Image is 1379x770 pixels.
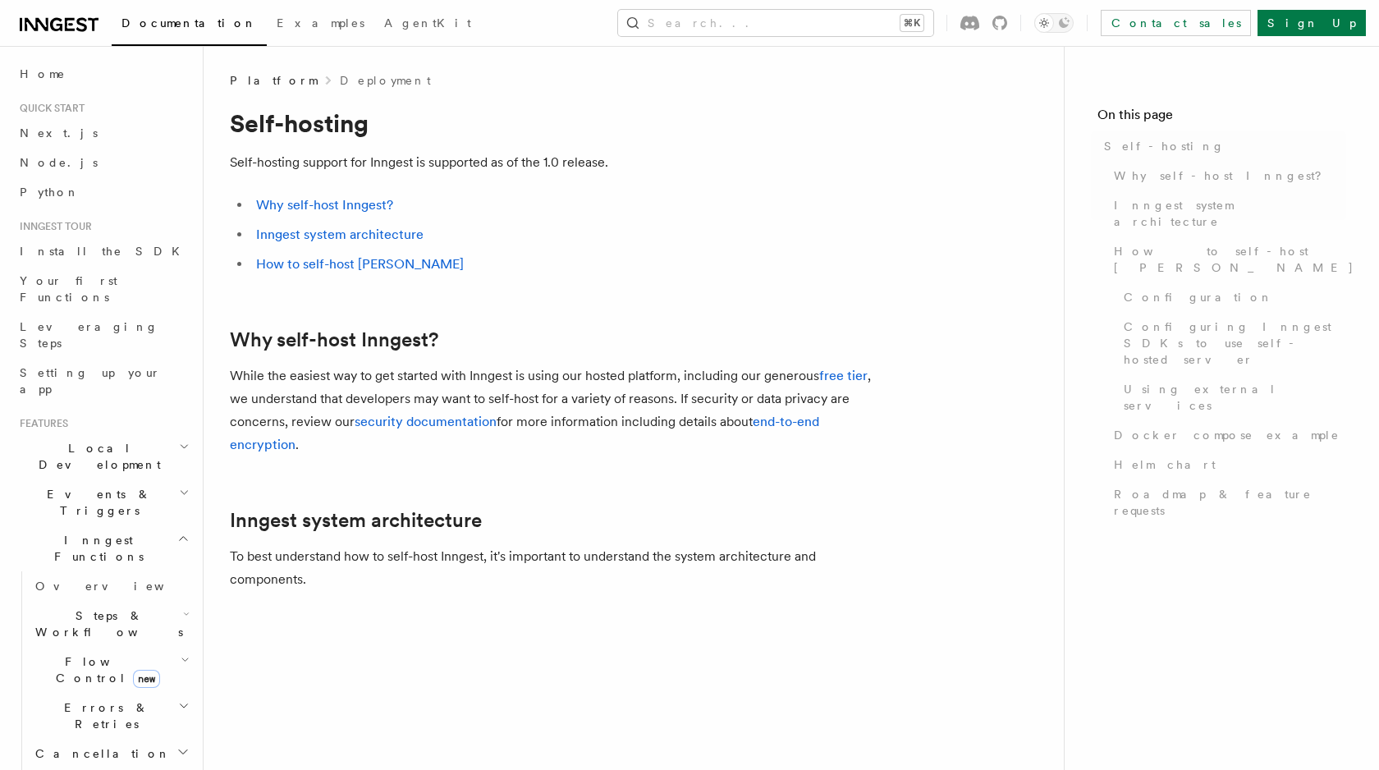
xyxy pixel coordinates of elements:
p: Self-hosting support for Inngest is supported as of the 1.0 release. [230,151,886,174]
span: Docker compose example [1114,427,1340,443]
a: Using external services [1117,374,1346,420]
span: Cancellation [29,745,171,762]
a: Install the SDK [13,236,193,266]
a: Roadmap & feature requests [1107,479,1346,525]
a: Home [13,59,193,89]
span: Helm chart [1114,456,1216,473]
span: Inngest system architecture [1114,197,1346,230]
span: Documentation [121,16,257,30]
button: Search...⌘K [618,10,933,36]
span: Local Development [13,440,179,473]
span: Using external services [1124,381,1346,414]
a: Overview [29,571,193,601]
a: Deployment [340,72,431,89]
a: Sign Up [1258,10,1366,36]
span: Self-hosting [1104,138,1225,154]
span: Setting up your app [20,366,161,396]
a: Inngest system architecture [230,509,482,532]
button: Steps & Workflows [29,601,193,647]
span: How to self-host [PERSON_NAME] [1114,243,1354,276]
span: Node.js [20,156,98,169]
a: Docker compose example [1107,420,1346,450]
span: Platform [230,72,317,89]
button: Events & Triggers [13,479,193,525]
a: Examples [267,5,374,44]
button: Toggle dark mode [1034,13,1074,33]
span: Errors & Retries [29,699,178,732]
a: How to self-host [PERSON_NAME] [1107,236,1346,282]
a: free tier [819,368,868,383]
span: Configuration [1124,289,1273,305]
h4: On this page [1097,105,1346,131]
a: Contact sales [1101,10,1251,36]
a: Why self-host Inngest? [230,328,438,351]
a: Configuration [1117,282,1346,312]
span: Why self-host Inngest? [1114,167,1333,184]
a: security documentation [355,414,497,429]
a: Your first Functions [13,266,193,312]
span: Install the SDK [20,245,190,258]
a: Python [13,177,193,207]
span: new [133,670,160,688]
a: Configuring Inngest SDKs to use self-hosted server [1117,312,1346,374]
span: AgentKit [384,16,471,30]
span: Your first Functions [20,274,117,304]
a: Setting up your app [13,358,193,404]
span: Events & Triggers [13,486,179,519]
span: Next.js [20,126,98,140]
button: Local Development [13,433,193,479]
span: Overview [35,580,204,593]
span: Quick start [13,102,85,115]
button: Inngest Functions [13,525,193,571]
a: Documentation [112,5,267,46]
a: Inngest system architecture [1107,190,1346,236]
span: Python [20,186,80,199]
a: AgentKit [374,5,481,44]
p: To best understand how to self-host Inngest, it's important to understand the system architecture... [230,545,886,591]
button: Flow Controlnew [29,647,193,693]
a: Next.js [13,118,193,148]
p: While the easiest way to get started with Inngest is using our hosted platform, including our gen... [230,364,886,456]
a: Why self-host Inngest? [256,197,393,213]
a: Helm chart [1107,450,1346,479]
span: Features [13,417,68,430]
span: Leveraging Steps [20,320,158,350]
a: How to self-host [PERSON_NAME] [256,256,464,272]
a: Node.js [13,148,193,177]
h1: Self-hosting [230,108,886,138]
span: Configuring Inngest SDKs to use self-hosted server [1124,319,1346,368]
span: Home [20,66,66,82]
a: Inngest system architecture [256,227,424,242]
span: Flow Control [29,653,181,686]
button: Cancellation [29,739,193,768]
kbd: ⌘K [900,15,923,31]
button: Errors & Retries [29,693,193,739]
a: Self-hosting [1097,131,1346,161]
span: Inngest tour [13,220,92,233]
a: Leveraging Steps [13,312,193,358]
span: Examples [277,16,364,30]
a: Why self-host Inngest? [1107,161,1346,190]
span: Steps & Workflows [29,607,183,640]
span: Inngest Functions [13,532,177,565]
span: Roadmap & feature requests [1114,486,1346,519]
